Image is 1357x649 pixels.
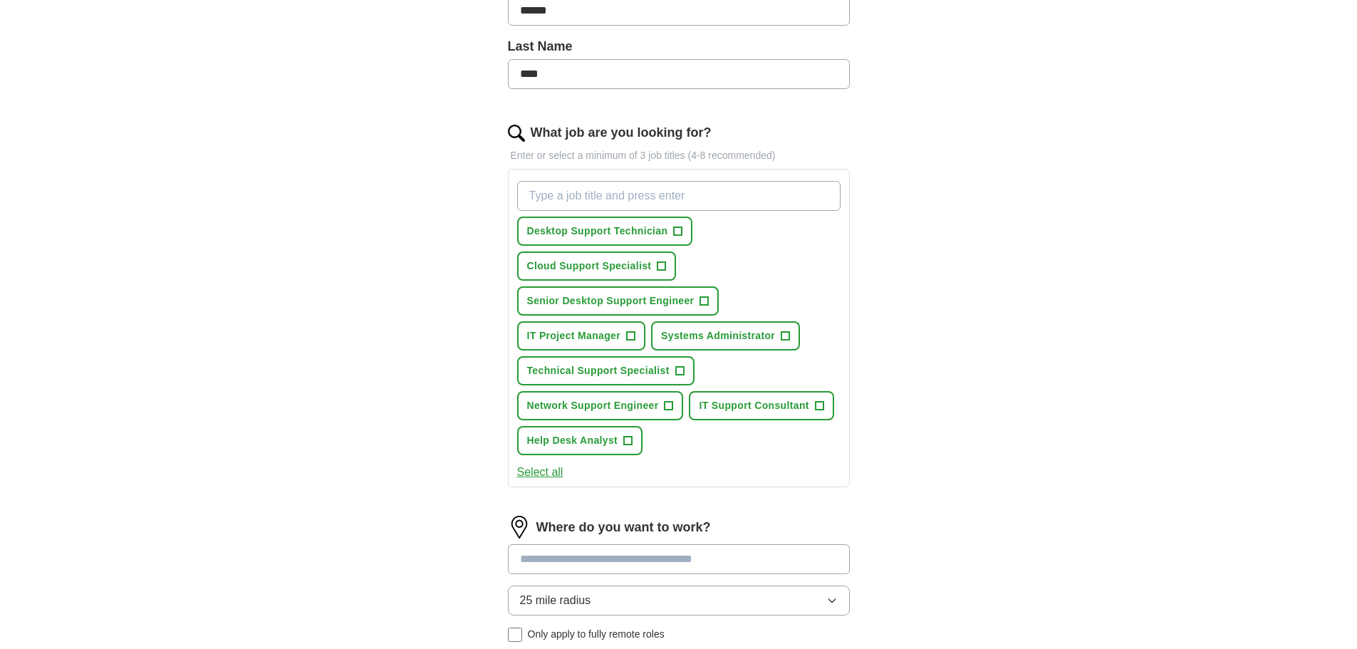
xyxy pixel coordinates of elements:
[527,328,621,343] span: IT Project Manager
[508,628,522,642] input: Only apply to fully remote roles
[528,627,665,642] span: Only apply to fully remote roles
[508,516,531,539] img: location.png
[520,592,591,609] span: 25 mile radius
[517,391,684,420] button: Network Support Engineer
[517,217,693,246] button: Desktop Support Technician
[508,37,850,56] label: Last Name
[527,433,618,448] span: Help Desk Analyst
[517,181,841,211] input: Type a job title and press enter
[508,125,525,142] img: search.png
[531,123,712,142] label: What job are you looking for?
[517,464,563,481] button: Select all
[517,251,677,281] button: Cloud Support Specialist
[536,518,711,537] label: Where do you want to work?
[517,356,695,385] button: Technical Support Specialist
[508,148,850,163] p: Enter or select a minimum of 3 job titles (4-8 recommended)
[527,398,659,413] span: Network Support Engineer
[699,398,809,413] span: IT Support Consultant
[527,224,668,239] span: Desktop Support Technician
[508,586,850,616] button: 25 mile radius
[527,294,695,308] span: Senior Desktop Support Engineer
[517,426,643,455] button: Help Desk Analyst
[527,363,670,378] span: Technical Support Specialist
[527,259,652,274] span: Cloud Support Specialist
[661,328,775,343] span: Systems Administrator
[517,286,719,316] button: Senior Desktop Support Engineer
[689,391,833,420] button: IT Support Consultant
[517,321,646,351] button: IT Project Manager
[651,321,800,351] button: Systems Administrator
